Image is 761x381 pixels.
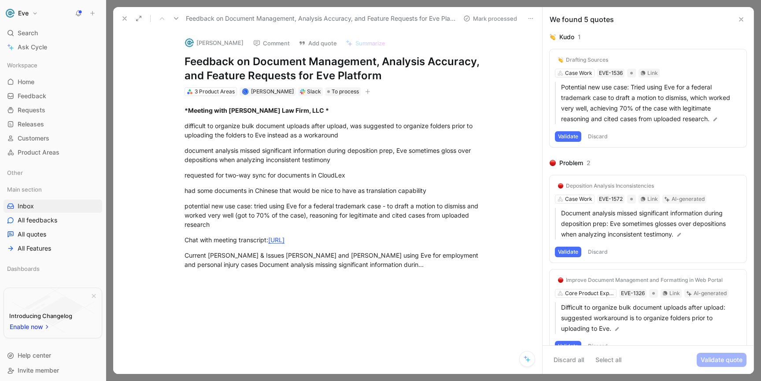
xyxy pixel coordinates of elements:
[18,42,47,52] span: Ask Cycle
[307,87,321,96] div: Slack
[18,28,38,38] span: Search
[185,251,489,269] div: Current [PERSON_NAME] & Issues [PERSON_NAME] and [PERSON_NAME] using Eve for employment and perso...
[243,89,248,94] div: L
[559,158,583,168] div: Problem
[4,228,102,241] a: All quotes
[558,57,563,63] img: 👏
[9,311,72,321] div: Introducing Changelog
[185,146,489,164] div: document analysis missed significant information during deposition prep, Eve sometimes gloss over...
[6,9,15,18] img: Eve
[591,353,625,367] button: Select all
[712,116,718,122] img: pen.svg
[555,341,581,351] button: Validate
[18,202,34,211] span: Inbox
[268,236,284,244] a: [URL]
[4,166,102,182] div: Other
[251,88,294,95] span: [PERSON_NAME]
[4,104,102,117] a: Requests
[18,216,57,225] span: All feedbacks
[550,160,556,166] img: 🔴
[185,235,489,244] div: Chat with meeting transcript:
[186,13,456,24] span: Feedback on Document Management, Analysis Accuracy, and Feature Requests for Eve Platform
[697,353,746,367] button: Validate quote
[332,87,359,96] span: To process
[587,158,591,168] div: 2
[185,121,489,140] div: difficult to organize bulk document uploads after upload, was suggested to organize folders prior...
[355,39,385,47] span: Summarize
[7,168,23,177] span: Other
[18,148,59,157] span: Product Areas
[566,277,723,284] div: Improve Document Management and Formatting in Web Portal
[18,120,44,129] span: Releases
[18,78,34,86] span: Home
[555,55,611,65] button: 👏Drafting Sources
[90,244,99,253] button: View actions
[185,186,489,195] div: had some documents in Chinese that would be nice to have as translation capability
[4,7,40,19] button: EveEve
[4,26,102,40] div: Search
[585,247,611,257] button: Discard
[18,366,59,374] span: Invite member
[550,34,556,40] img: 👏
[18,134,49,143] span: Customers
[7,61,37,70] span: Workspace
[4,132,102,145] a: Customers
[90,230,99,239] button: View actions
[4,89,102,103] a: Feedback
[4,166,102,179] div: Other
[561,302,741,334] p: Difficult to organize bulk document uploads after upload: suggested workaround is to organize fol...
[4,200,102,213] a: Inbox
[185,55,489,83] h1: Feedback on Document Management, Analysis Accuracy, and Feature Requests for Eve Platform
[4,214,102,227] a: All feedbacks
[181,36,248,49] button: logo[PERSON_NAME]
[4,262,102,278] div: Dashboards
[10,322,44,332] span: Enable now
[4,364,102,377] div: Invite member
[555,275,726,285] button: 🔴Improve Document Management and Formatting in Web Portal
[195,87,235,96] div: 3 Product Areas
[585,131,611,142] button: Discard
[18,106,45,115] span: Requests
[4,183,102,255] div: Main sectionInboxAll feedbacksAll quotesAll Features
[90,202,99,211] button: View actions
[185,201,489,229] div: potential new use case: tried using Eve for a federal trademark case - to draft a motion to dismi...
[561,82,741,124] p: Potential new use case: Tried using Eve for a federal trademark case to draft a motion to dismiss...
[558,277,563,283] img: 🔴
[4,41,102,54] a: Ask Cycle
[7,264,40,273] span: Dashboards
[4,118,102,131] a: Releases
[342,37,389,49] button: Summarize
[18,351,51,359] span: Help center
[11,288,94,333] img: bg-BLZuj68n.svg
[676,232,682,238] img: pen.svg
[559,32,574,42] div: Kudo
[555,247,581,257] button: Validate
[555,181,657,191] button: 🔴Deposition Analysis Inconsistencies
[4,242,102,255] a: All Features
[555,131,581,142] button: Validate
[295,37,341,49] button: Add quote
[7,185,42,194] span: Main section
[90,216,99,225] button: View actions
[185,170,489,180] div: requested for two-way sync for documents in CloudLex
[185,107,329,114] strong: *Meeting with [PERSON_NAME] Law Firm, LLC *
[4,262,102,275] div: Dashboards
[18,92,46,100] span: Feedback
[18,244,51,253] span: All Features
[18,230,46,239] span: All quotes
[558,183,563,189] img: 🔴
[566,56,608,63] div: Drafting Sources
[325,87,361,96] div: To process
[561,208,741,240] p: Document analysis missed significant information during deposition prep: Eve sometimes glosses ov...
[4,59,102,72] div: Workspace
[9,321,51,333] button: Enable now
[585,341,611,351] button: Discard
[550,353,588,367] button: Discard all
[249,37,294,49] button: Comment
[4,75,102,89] a: Home
[185,38,194,47] img: logo
[550,14,614,25] div: We found 5 quotes
[566,182,654,189] div: Deposition Analysis Inconsistencies
[459,12,521,25] button: Mark processed
[614,326,620,332] img: pen.svg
